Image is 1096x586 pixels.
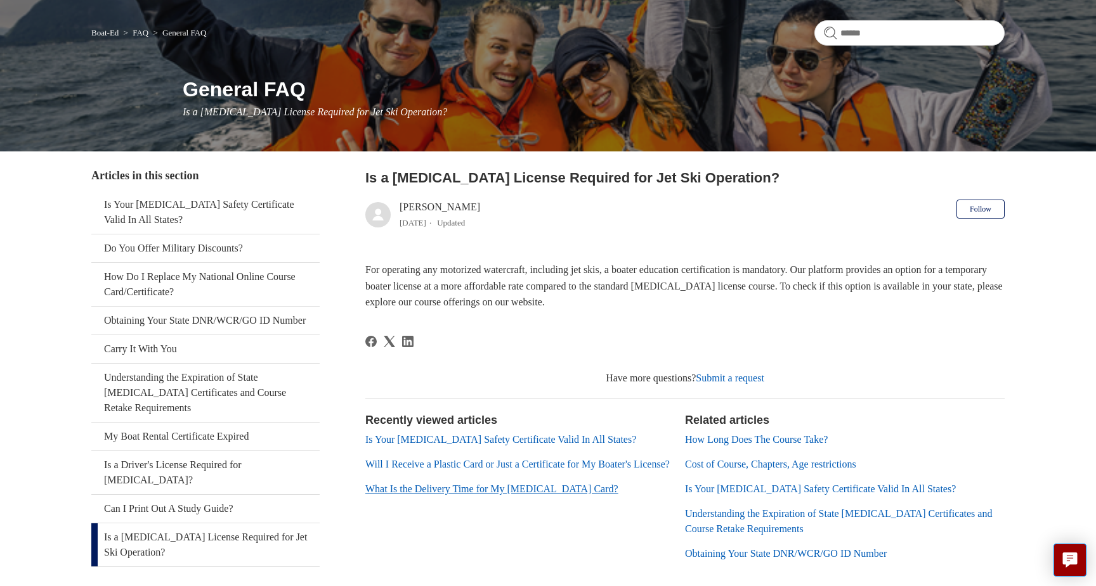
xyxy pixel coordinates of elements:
[1054,544,1086,576] button: Live chat
[437,218,465,227] li: Updated
[91,28,121,37] li: Boat-Ed
[91,28,119,37] a: Boat-Ed
[365,336,377,347] svg: Share this page on Facebook
[365,336,377,347] a: Facebook
[402,336,414,347] a: LinkedIn
[91,364,320,422] a: Understanding the Expiration of State [MEDICAL_DATA] Certificates and Course Retake Requirements
[91,263,320,306] a: How Do I Replace My National Online Course Card/Certificate?
[183,74,1005,105] h1: General FAQ
[685,548,887,559] a: Obtaining Your State DNR/WCR/GO ID Number
[91,335,320,363] a: Carry It With You
[400,200,480,230] div: [PERSON_NAME]
[91,307,320,334] a: Obtaining Your State DNR/WCR/GO ID Number
[402,336,414,347] svg: Share this page on LinkedIn
[685,483,956,494] a: Is Your [MEDICAL_DATA] Safety Certificate Valid In All States?
[91,495,320,523] a: Can I Print Out A Study Guide?
[365,483,618,494] a: What Is the Delivery Time for My [MEDICAL_DATA] Card?
[384,336,395,347] a: X Corp
[183,106,447,117] span: Is a [MEDICAL_DATA] License Required for Jet Ski Operation?
[365,412,672,429] h2: Recently viewed articles
[150,28,206,37] li: General FAQ
[685,459,856,469] a: Cost of Course, Chapters, Age restrictions
[365,262,1005,310] p: For operating any motorized watercraft, including jet skis, a boater education certification is m...
[91,169,199,182] span: Articles in this section
[685,508,992,534] a: Understanding the Expiration of State [MEDICAL_DATA] Certificates and Course Retake Requirements
[91,523,320,566] a: Is a [MEDICAL_DATA] License Required for Jet Ski Operation?
[365,371,1005,386] div: Have more questions?
[365,167,1005,188] h2: Is a Boating License Required for Jet Ski Operation?
[91,451,320,494] a: Is a Driver's License Required for [MEDICAL_DATA]?
[365,459,670,469] a: Will I Receive a Plastic Card or Just a Certificate for My Boater's License?
[121,28,151,37] li: FAQ
[814,20,1005,46] input: Search
[133,28,148,37] a: FAQ
[400,218,426,227] time: 03/01/2024, 17:02
[696,373,764,383] a: Submit a request
[685,434,828,445] a: How Long Does The Course Take?
[685,412,1005,429] h2: Related articles
[365,434,636,445] a: Is Your [MEDICAL_DATA] Safety Certificate Valid In All States?
[91,423,320,450] a: My Boat Rental Certificate Expired
[91,234,320,262] a: Do You Offer Military Discounts?
[91,191,320,234] a: Is Your [MEDICAL_DATA] Safety Certificate Valid In All States?
[956,200,1005,219] button: Follow Article
[384,336,395,347] svg: Share this page on X Corp
[162,28,206,37] a: General FAQ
